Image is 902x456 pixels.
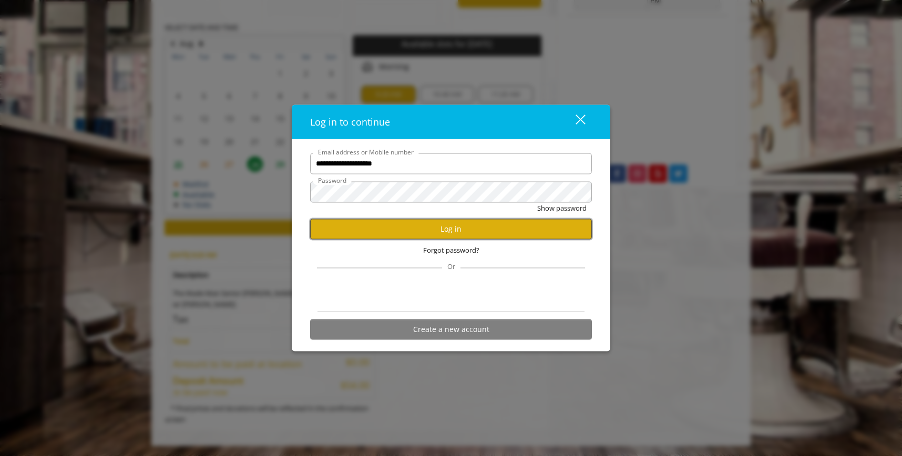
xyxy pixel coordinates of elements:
label: Password [313,175,352,185]
span: Forgot password? [423,244,479,255]
input: Email address or Mobile number [310,153,592,174]
button: Create a new account [310,319,592,339]
label: Email address or Mobile number [313,147,419,157]
button: close dialog [556,111,592,132]
button: Show password [537,202,587,213]
input: Password [310,181,592,202]
button: Log in [310,219,592,239]
span: Log in to continue [310,115,390,128]
span: Or [442,261,460,271]
iframe: Sign in with Google Button [398,282,505,305]
div: close dialog [563,114,585,130]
